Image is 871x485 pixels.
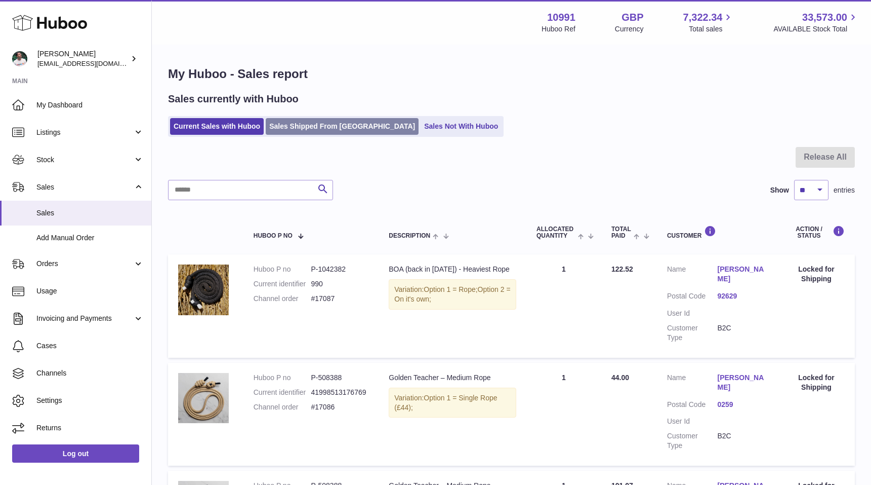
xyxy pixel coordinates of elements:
img: 109911711102352.png [178,373,229,423]
dt: Huboo P no [254,373,311,383]
dd: P-1042382 [311,265,369,274]
span: Channels [36,368,144,378]
dd: #17086 [311,402,369,412]
a: Log out [12,444,139,463]
div: Action / Status [788,226,845,239]
span: Sales [36,208,144,218]
span: 7,322.34 [683,11,723,24]
dd: 41998513176769 [311,388,369,397]
span: Sales [36,182,133,192]
td: 1 [526,363,601,466]
span: entries [834,185,855,195]
div: Locked for Shipping [788,373,845,392]
span: Stock [36,155,133,165]
dt: User Id [667,417,718,426]
span: Usage [36,286,144,296]
span: Returns [36,423,144,433]
a: [PERSON_NAME] [717,265,768,284]
dt: Postal Code [667,400,718,412]
a: 92629 [717,291,768,301]
div: Golden Teacher – Medium Rope [389,373,516,383]
dt: Huboo P no [254,265,311,274]
dt: Name [667,373,718,395]
span: Option 1 = Rope; [424,285,477,293]
span: Add Manual Order [36,233,144,243]
a: Sales Shipped From [GEOGRAPHIC_DATA] [266,118,419,135]
span: AVAILABLE Stock Total [773,24,859,34]
a: Current Sales with Huboo [170,118,264,135]
strong: GBP [621,11,643,24]
dt: Customer Type [667,323,718,343]
div: Customer [667,226,768,239]
dd: B2C [717,323,768,343]
a: [PERSON_NAME] [717,373,768,392]
span: Settings [36,396,144,405]
dd: 990 [311,279,369,289]
span: ALLOCATED Quantity [536,226,575,239]
span: Huboo P no [254,233,293,239]
dt: Current identifier [254,388,311,397]
dt: Current identifier [254,279,311,289]
div: BOA (back in [DATE]) - Heaviest Rope [389,265,516,274]
div: Currency [615,24,644,34]
span: 33,573.00 [802,11,847,24]
dd: P-508388 [311,373,369,383]
h1: My Huboo - Sales report [168,66,855,82]
a: Sales Not With Huboo [421,118,502,135]
dt: Name [667,265,718,286]
span: Total paid [611,226,631,239]
span: Description [389,233,430,239]
a: 7,322.34 Total sales [683,11,734,34]
div: Locked for Shipping [788,265,845,284]
span: Option 1 = Single Rope (£44); [394,394,497,412]
span: [EMAIL_ADDRESS][DOMAIN_NAME] [37,59,149,67]
dt: Customer Type [667,431,718,451]
img: timshieff@gmail.com [12,51,27,66]
dd: B2C [717,431,768,451]
span: 44.00 [611,374,629,382]
img: Untitleddesign_1.png [178,265,229,315]
span: Listings [36,128,133,137]
span: 122.52 [611,265,633,273]
span: Invoicing and Payments [36,314,133,323]
div: Variation: [389,388,516,418]
span: Cases [36,341,144,351]
a: 0259 [717,400,768,409]
h2: Sales currently with Huboo [168,92,299,106]
label: Show [770,185,789,195]
dd: #17087 [311,294,369,304]
dt: Channel order [254,402,311,412]
span: Orders [36,259,133,269]
a: 33,573.00 AVAILABLE Stock Total [773,11,859,34]
dt: Postal Code [667,291,718,304]
strong: 10991 [547,11,575,24]
span: My Dashboard [36,100,144,110]
dt: Channel order [254,294,311,304]
div: [PERSON_NAME] [37,49,129,68]
span: Total sales [689,24,734,34]
div: Huboo Ref [542,24,575,34]
td: 1 [526,254,601,357]
dt: User Id [667,309,718,318]
div: Variation: [389,279,516,310]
